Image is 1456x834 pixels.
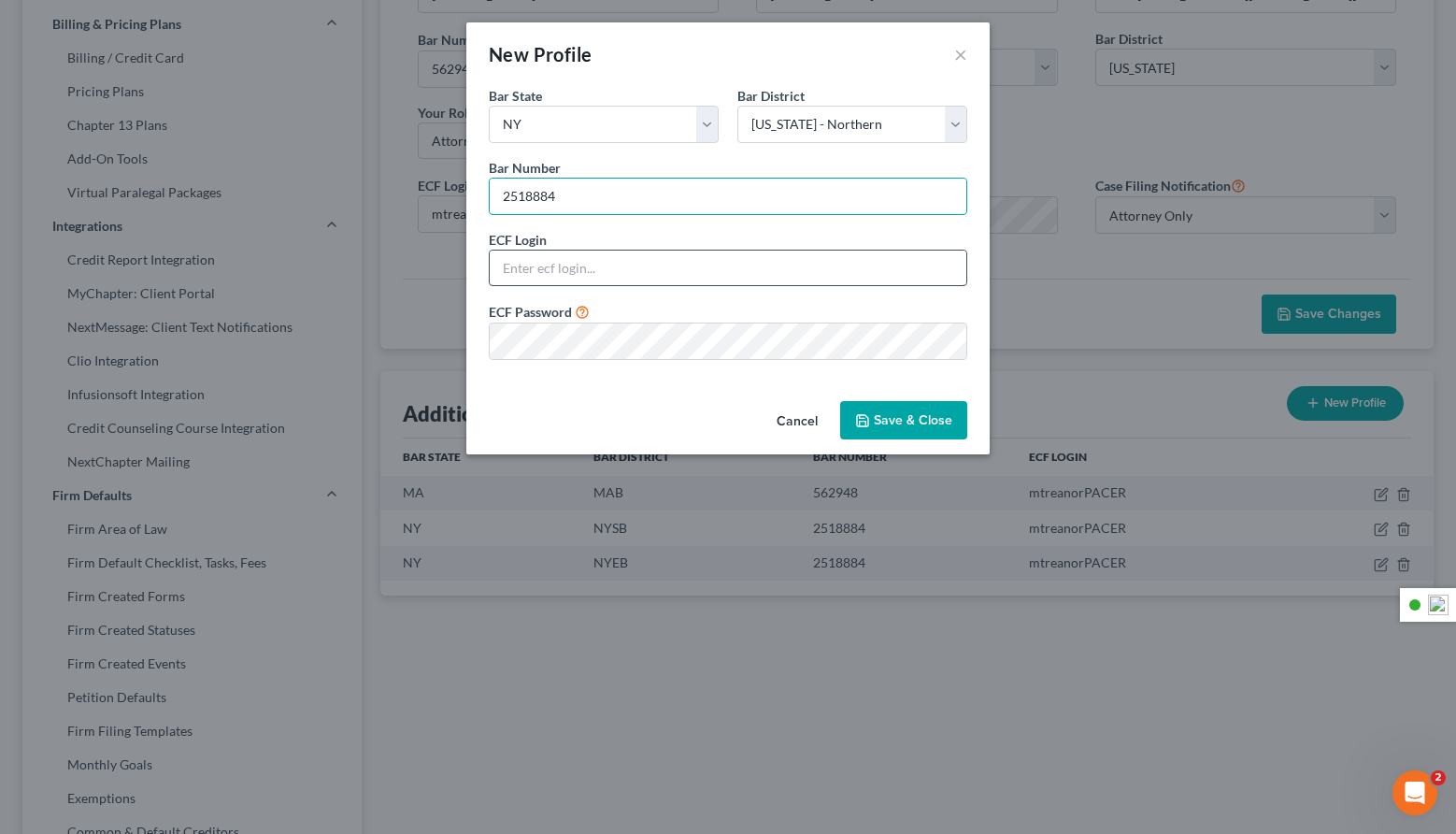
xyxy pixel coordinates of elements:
[1392,770,1437,815] iframe: Intercom live chat
[954,43,967,65] button: ×
[762,403,833,440] button: Cancel
[489,41,592,67] div: New Profile
[489,160,561,176] span: Bar Number
[489,304,572,320] span: ECF Password
[1431,770,1446,785] span: 2
[840,401,967,440] button: Save & Close
[489,88,542,104] span: Bar State
[737,88,805,104] span: Bar District
[489,232,547,248] span: ECF Login
[490,251,966,286] input: Enter ecf login...
[490,179,966,214] input: #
